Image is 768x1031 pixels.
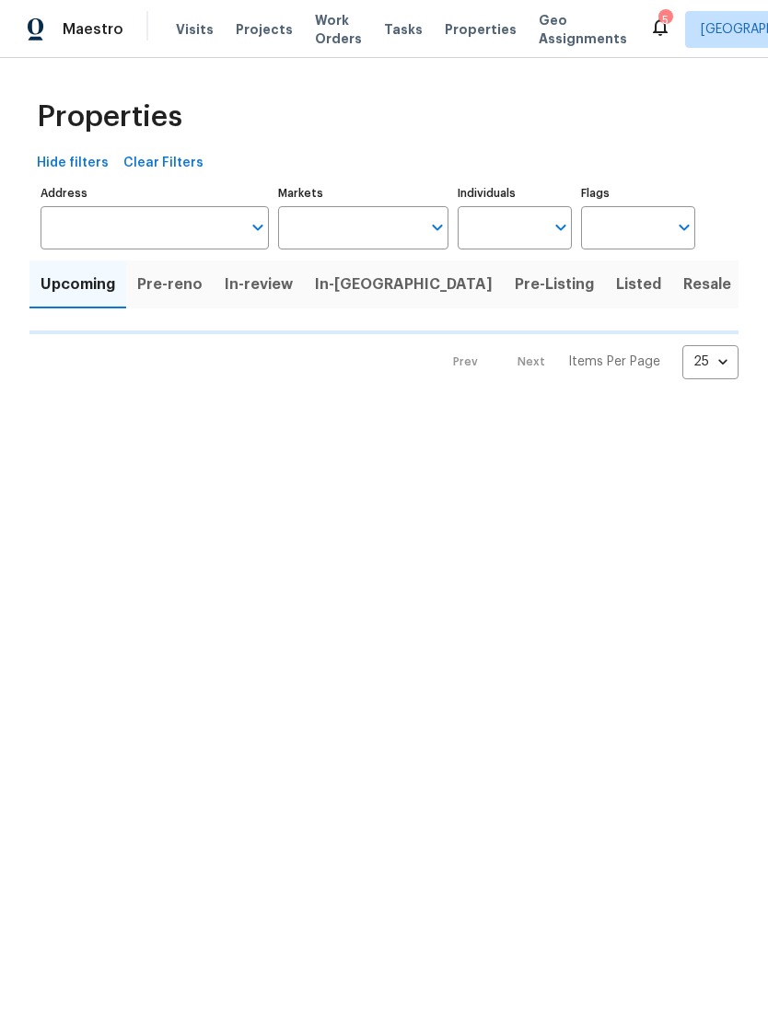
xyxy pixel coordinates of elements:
[671,214,697,240] button: Open
[137,272,203,297] span: Pre-reno
[123,152,204,175] span: Clear Filters
[436,345,739,379] nav: Pagination Navigation
[278,188,449,199] label: Markets
[245,214,271,240] button: Open
[683,272,731,297] span: Resale
[548,214,574,240] button: Open
[458,188,572,199] label: Individuals
[116,146,211,180] button: Clear Filters
[581,188,695,199] label: Flags
[515,272,594,297] span: Pre-Listing
[236,20,293,39] span: Projects
[682,338,739,386] div: 25
[37,108,182,126] span: Properties
[176,20,214,39] span: Visits
[315,11,362,48] span: Work Orders
[41,188,269,199] label: Address
[41,272,115,297] span: Upcoming
[539,11,627,48] span: Geo Assignments
[37,152,109,175] span: Hide filters
[225,272,293,297] span: In-review
[425,214,450,240] button: Open
[315,272,493,297] span: In-[GEOGRAPHIC_DATA]
[616,272,661,297] span: Listed
[568,353,660,371] p: Items Per Page
[63,20,123,39] span: Maestro
[29,146,116,180] button: Hide filters
[445,20,517,39] span: Properties
[384,23,423,36] span: Tasks
[658,11,671,29] div: 5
